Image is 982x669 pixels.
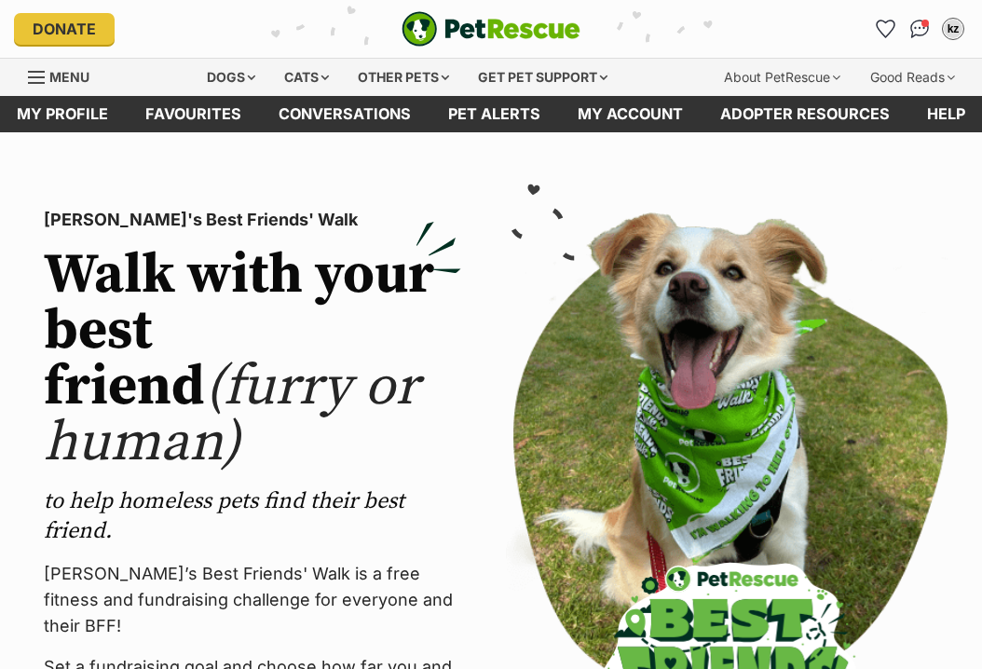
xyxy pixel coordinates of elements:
div: Dogs [194,59,268,96]
p: to help homeless pets find their best friend. [44,486,461,546]
a: Pet alerts [430,96,559,132]
div: About PetRescue [711,59,853,96]
h2: Walk with your best friend [44,248,461,471]
img: chat-41dd97257d64d25036548639549fe6c8038ab92f7586957e7f3b1b290dea8141.svg [910,20,930,38]
a: My account [559,96,702,132]
img: logo-e224e6f780fb5917bec1dbf3a21bbac754714ae5b6737aabdf751b685950b380.svg [402,11,580,47]
a: Donate [14,13,115,45]
span: (furry or human) [44,352,418,478]
div: Cats [271,59,342,96]
span: Menu [49,69,89,85]
a: Favourites [871,14,901,44]
div: kz [944,20,962,38]
a: conversations [260,96,430,132]
button: My account [938,14,968,44]
ul: Account quick links [871,14,968,44]
p: [PERSON_NAME]’s Best Friends' Walk is a free fitness and fundraising challenge for everyone and t... [44,561,461,639]
a: Adopter resources [702,96,908,132]
a: Conversations [905,14,934,44]
a: Menu [28,59,102,92]
a: PetRescue [402,11,580,47]
div: Get pet support [465,59,621,96]
div: Good Reads [857,59,968,96]
a: Favourites [127,96,260,132]
div: Other pets [345,59,462,96]
p: [PERSON_NAME]'s Best Friends' Walk [44,207,461,233]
